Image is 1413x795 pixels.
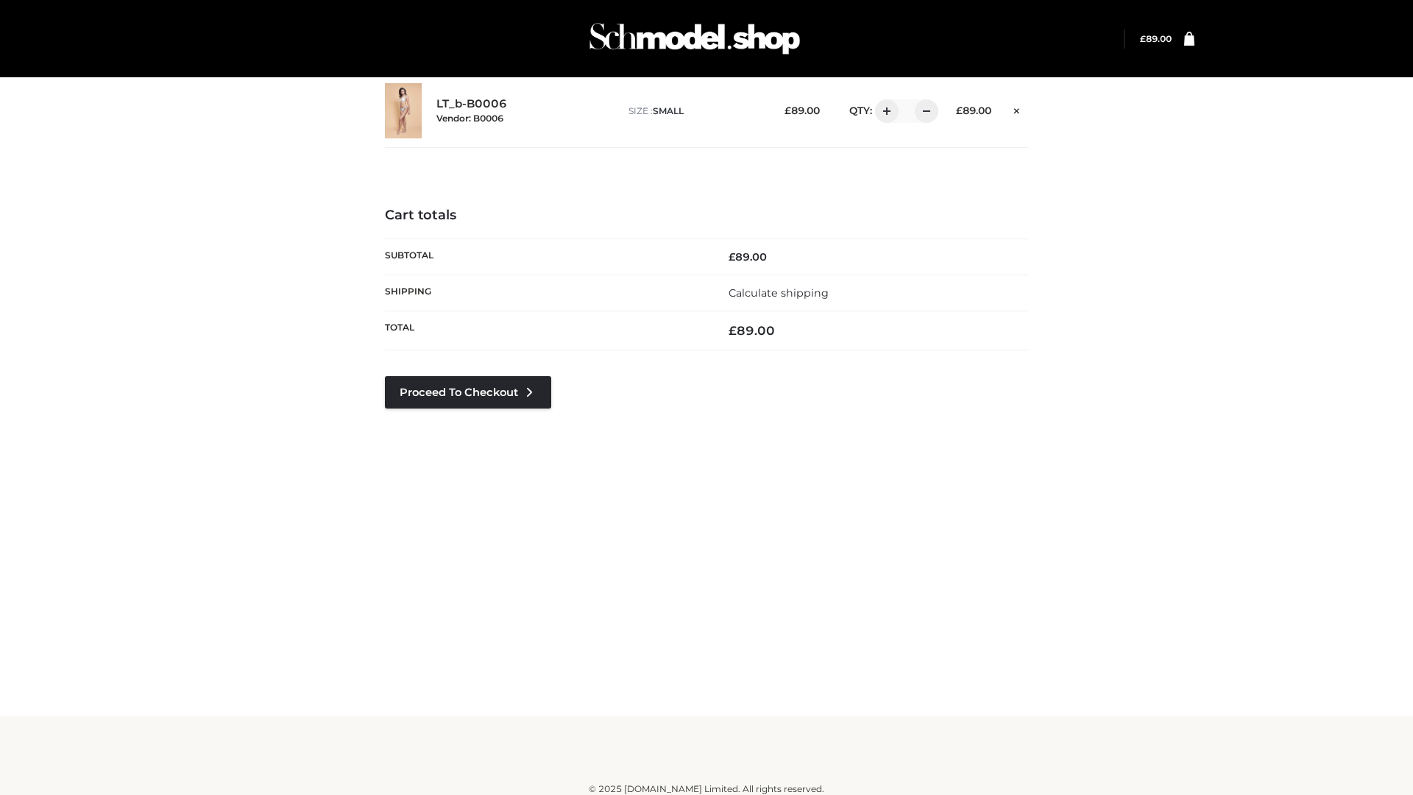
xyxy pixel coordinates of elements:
img: Schmodel Admin 964 [584,10,805,68]
p: size : [628,105,762,118]
a: Calculate shipping [729,286,829,300]
img: LT_b-B0006 - SMALL [385,83,422,138]
span: £ [785,105,791,116]
bdi: 89.00 [729,250,767,264]
a: Proceed to Checkout [385,376,551,409]
bdi: 89.00 [1140,33,1172,44]
bdi: 89.00 [729,323,775,338]
bdi: 89.00 [785,105,820,116]
div: QTY: [835,99,933,123]
small: Vendor: B0006 [436,113,503,124]
th: Shipping [385,275,706,311]
th: Subtotal [385,239,706,275]
bdi: 89.00 [956,105,991,116]
h4: Cart totals [385,208,1028,224]
a: £89.00 [1140,33,1172,44]
span: £ [729,250,735,264]
span: SMALL [653,105,684,116]
a: LT_b-B0006 [436,97,507,111]
th: Total [385,311,706,350]
a: Remove this item [1006,99,1028,119]
span: £ [956,105,963,116]
span: £ [729,323,737,338]
span: £ [1140,33,1146,44]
